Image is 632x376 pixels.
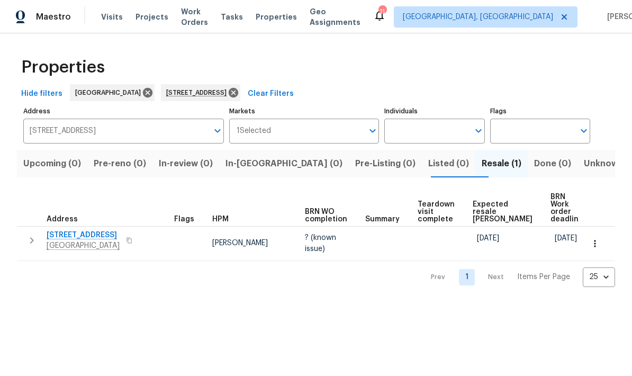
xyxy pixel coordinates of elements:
[421,267,615,287] nav: Pagination Navigation
[403,12,553,22] span: [GEOGRAPHIC_DATA], [GEOGRAPHIC_DATA]
[459,269,475,285] a: Goto page 1
[225,156,342,171] span: In-[GEOGRAPHIC_DATA] (0)
[534,156,571,171] span: Done (0)
[101,12,123,22] span: Visits
[418,201,455,223] span: Teardown visit complete
[70,84,155,101] div: [GEOGRAPHIC_DATA]
[576,123,591,138] button: Open
[490,108,590,114] label: Flags
[305,234,336,252] span: ? (known issue)
[136,12,168,22] span: Projects
[174,216,194,223] span: Flags
[161,84,240,101] div: [STREET_ADDRESS]
[181,6,208,28] span: Work Orders
[23,108,224,114] label: Address
[365,216,400,223] span: Summary
[550,193,583,223] span: BRN Work order deadline
[21,62,105,73] span: Properties
[384,108,484,114] label: Individuals
[256,12,297,22] span: Properties
[212,239,268,247] span: [PERSON_NAME]
[212,216,229,223] span: HPM
[517,272,570,282] p: Items Per Page
[243,84,298,104] button: Clear Filters
[428,156,469,171] span: Listed (0)
[17,84,67,104] button: Hide filters
[21,87,62,101] span: Hide filters
[94,156,146,171] span: Pre-reno (0)
[75,87,145,98] span: [GEOGRAPHIC_DATA]
[221,13,243,21] span: Tasks
[482,156,521,171] span: Resale (1)
[355,156,416,171] span: Pre-Listing (0)
[305,208,347,223] span: BRN WO completion
[310,6,360,28] span: Geo Assignments
[248,87,294,101] span: Clear Filters
[473,201,532,223] span: Expected resale [PERSON_NAME]
[47,216,78,223] span: Address
[583,263,615,291] div: 25
[36,12,71,22] span: Maestro
[378,6,386,17] div: 11
[159,156,213,171] span: In-review (0)
[477,235,499,242] span: [DATE]
[23,156,81,171] span: Upcoming (0)
[229,108,380,114] label: Markets
[471,123,486,138] button: Open
[210,123,225,138] button: Open
[237,127,271,136] span: 1 Selected
[365,123,380,138] button: Open
[555,235,577,242] span: [DATE]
